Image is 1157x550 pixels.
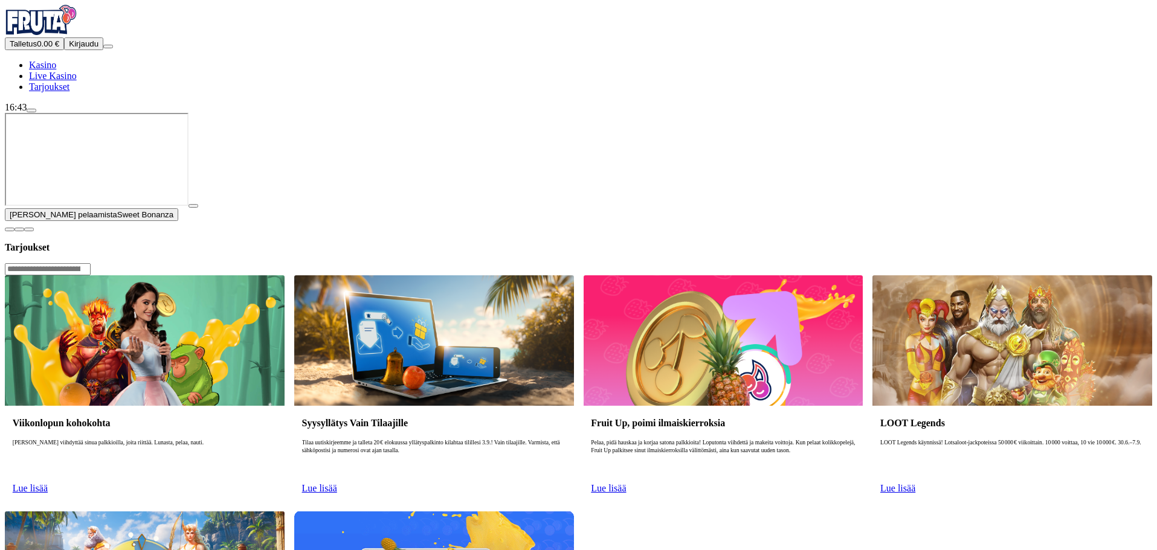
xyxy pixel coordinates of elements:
button: [PERSON_NAME] pelaamistaSweet Bonanza [5,208,178,221]
button: Talletusplus icon0.00 € [5,37,64,50]
nav: Main menu [5,60,1152,92]
button: Kirjaudu [64,37,103,50]
button: menu [103,45,113,48]
h3: Syysyllätys Vain Tilaajille [302,417,566,429]
button: play icon [189,204,198,208]
a: Lue lisää [302,483,337,493]
iframe: Sweet Bonanza [5,113,189,206]
nav: Primary [5,5,1152,92]
h3: Viikonlopun kohokohta [13,417,277,429]
span: 0.00 € [37,39,59,48]
a: Fruta [5,27,77,37]
img: LOOT Legends [872,275,1152,406]
h3: Fruit Up, poimi ilmaiskierroksia [591,417,855,429]
img: Fruta [5,5,77,35]
span: Sweet Bonanza [117,210,173,219]
p: LOOT Legends käynnissä! Lotsaloot‑jackpoteissa 50 000 € viikoittain. 10 000 voittaa, 10 vie 10 00... [880,439,1144,478]
a: Tarjoukset [29,82,69,92]
h3: Tarjoukset [5,241,1152,253]
a: Lue lisää [13,483,48,493]
img: Fruit Up, poimi ilmaiskierroksia [584,275,863,406]
button: live-chat [27,109,36,112]
p: [PERSON_NAME] viihdyttää sinua palkkioilla, joita riittää. Lunasta, pelaa, nauti. [13,439,277,478]
a: Live Kasino [29,71,77,81]
button: close icon [5,228,15,231]
button: fullscreen icon [24,228,34,231]
span: [PERSON_NAME] pelaamista [10,210,117,219]
span: 16:43 [5,102,27,112]
a: Kasino [29,60,56,70]
button: chevron-down icon [15,228,24,231]
span: Kirjaudu [69,39,98,48]
img: Viikonlopun kohokohta [5,275,285,406]
h3: LOOT Legends [880,417,1144,429]
input: Search [5,263,91,275]
p: Tilaa uutiskirjeemme ja talleta 20 € elokuussa yllätyspalkinto kilahtaa tilillesi 3.9.! Vain tila... [302,439,566,478]
span: Talletus [10,39,37,48]
a: Lue lisää [880,483,915,493]
img: Syysyllätys Vain Tilaajille [294,275,574,406]
p: Pelaa, pidä hauskaa ja korjaa satona palkkioita! Loputonta viihdettä ja makeita voittoja. Kun pel... [591,439,855,478]
a: Lue lisää [591,483,626,493]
